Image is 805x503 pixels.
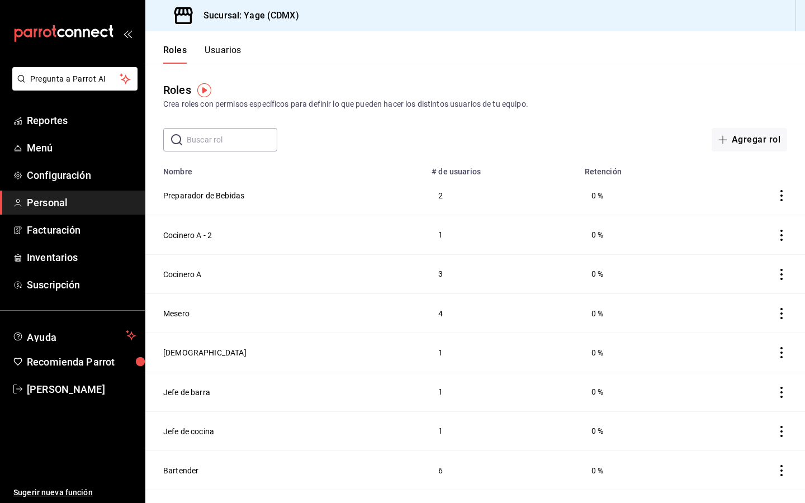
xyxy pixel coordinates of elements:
span: Sugerir nueva función [13,487,136,499]
button: actions [776,347,787,358]
div: Crea roles con permisos específicos para definir lo que pueden hacer los distintos usuarios de tu... [163,98,787,110]
button: actions [776,465,787,476]
td: 1 [425,372,577,411]
td: 1 [425,333,577,372]
button: Cocinero A [163,269,202,280]
button: Mesero [163,308,190,319]
button: actions [776,190,787,201]
button: actions [776,426,787,437]
button: Cocinero A - 2 [163,230,212,241]
button: [DEMOGRAPHIC_DATA] [163,347,247,358]
a: Pregunta a Parrot AI [8,81,138,93]
td: 4 [425,293,577,333]
span: Configuración [27,168,136,183]
button: Jefe de cocina [163,426,214,437]
button: Pregunta a Parrot AI [12,67,138,91]
span: Suscripción [27,277,136,292]
span: Inventarios [27,250,136,265]
span: Facturación [27,222,136,238]
td: 6 [425,451,577,490]
td: 0 % [578,372,702,411]
span: Recomienda Parrot [27,354,136,369]
th: Nombre [145,160,425,176]
button: Roles [163,45,187,64]
div: navigation tabs [163,45,241,64]
td: 1 [425,411,577,450]
td: 0 % [578,451,702,490]
td: 3 [425,254,577,293]
span: Pregunta a Parrot AI [30,73,120,85]
span: Menú [27,140,136,155]
td: 0 % [578,293,702,333]
img: Tooltip marker [197,83,211,97]
button: actions [776,308,787,319]
th: # de usuarios [425,160,577,176]
button: actions [776,387,787,398]
button: Usuarios [205,45,241,64]
th: Retención [578,160,702,176]
button: Jefe de barra [163,387,210,398]
span: Reportes [27,113,136,128]
td: 1 [425,215,577,254]
td: 0 % [578,333,702,372]
td: 2 [425,176,577,215]
input: Buscar rol [187,129,277,151]
button: actions [776,230,787,241]
td: 0 % [578,215,702,254]
span: [PERSON_NAME] [27,382,136,397]
button: Preparador de Bebidas [163,190,244,201]
td: 0 % [578,254,702,293]
button: actions [776,269,787,280]
button: Agregar rol [712,128,787,151]
td: 0 % [578,176,702,215]
button: open_drawer_menu [123,29,132,38]
span: Personal [27,195,136,210]
span: Ayuda [27,329,121,342]
button: Bartender [163,465,198,476]
div: Roles [163,82,191,98]
td: 0 % [578,411,702,450]
h3: Sucursal: Yage (CDMX) [195,9,299,22]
